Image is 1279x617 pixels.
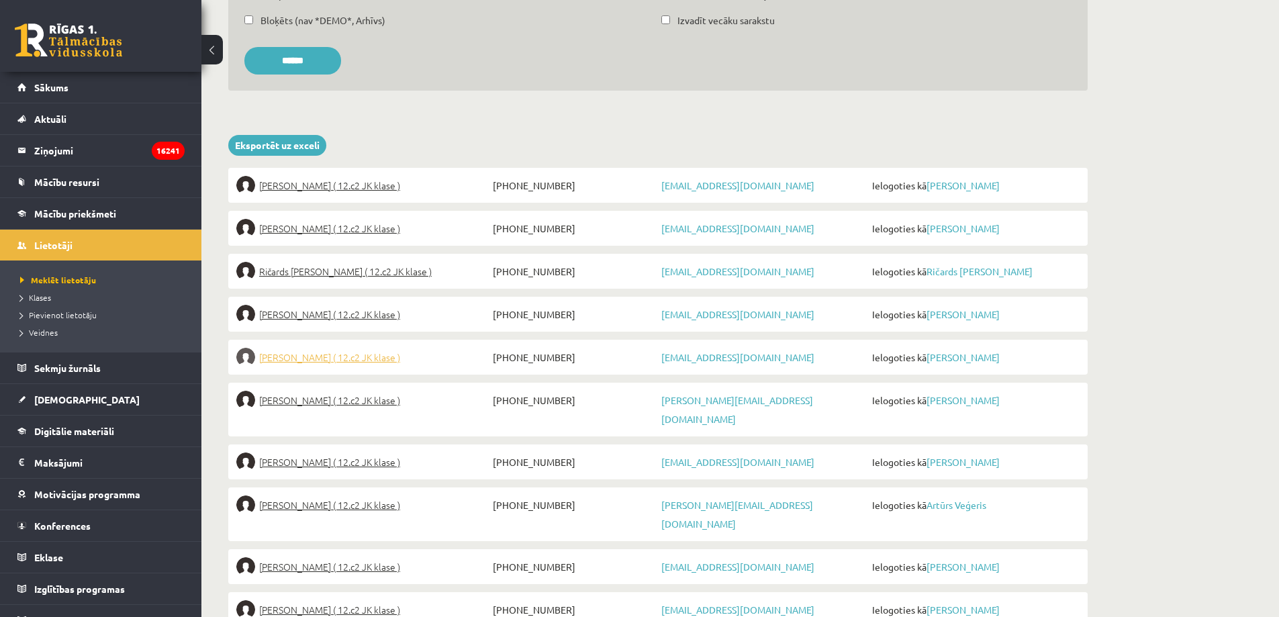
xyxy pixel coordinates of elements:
a: Digitālie materiāli [17,416,185,446]
a: [PERSON_NAME][EMAIL_ADDRESS][DOMAIN_NAME] [661,394,813,425]
a: [PERSON_NAME] [927,351,1000,363]
a: Ričards [PERSON_NAME] [927,265,1033,277]
span: Veidnes [20,327,58,338]
span: Ielogoties kā [869,305,1080,324]
a: Veidnes [20,326,188,338]
a: Izglītības programas [17,573,185,604]
img: Artūrs Veģeris [236,495,255,514]
a: [DEMOGRAPHIC_DATA] [17,384,185,415]
a: [PERSON_NAME] ( 12.c2 JK klase ) [236,348,489,367]
span: [PHONE_NUMBER] [489,176,658,195]
span: [PHONE_NUMBER] [489,348,658,367]
a: Aktuāli [17,103,185,134]
img: Tīna Tauriņa [236,305,255,324]
span: Ielogoties kā [869,176,1080,195]
a: [EMAIL_ADDRESS][DOMAIN_NAME] [661,265,814,277]
a: Konferences [17,510,185,541]
span: [PERSON_NAME] ( 12.c2 JK klase ) [259,453,400,471]
a: [PERSON_NAME] ( 12.c2 JK klase ) [236,305,489,324]
a: [PERSON_NAME] ( 12.c2 JK klase ) [236,176,489,195]
span: Lietotāji [34,239,73,251]
span: [PERSON_NAME] ( 12.c2 JK klase ) [259,305,400,324]
span: Ielogoties kā [869,557,1080,576]
span: Ielogoties kā [869,348,1080,367]
span: Motivācijas programma [34,488,140,500]
span: [PHONE_NUMBER] [489,557,658,576]
span: [PHONE_NUMBER] [489,262,658,281]
a: Lietotāji [17,230,185,260]
span: [PHONE_NUMBER] [489,453,658,471]
a: Klases [20,291,188,303]
a: [EMAIL_ADDRESS][DOMAIN_NAME] [661,308,814,320]
span: [PHONE_NUMBER] [489,495,658,514]
a: [PERSON_NAME] [927,561,1000,573]
a: Sekmju žurnāls [17,352,185,383]
span: Aktuāli [34,113,66,125]
a: [PERSON_NAME] [927,222,1000,234]
a: Pievienot lietotāju [20,309,188,321]
span: [PERSON_NAME] ( 12.c2 JK klase ) [259,557,400,576]
a: Eklase [17,542,185,573]
legend: Ziņojumi [34,135,185,166]
a: Motivācijas programma [17,479,185,510]
a: Eksportēt uz exceli [228,135,326,156]
a: Mācību priekšmeti [17,198,185,229]
a: [PERSON_NAME] ( 12.c2 JK klase ) [236,219,489,238]
i: 16241 [152,142,185,160]
img: Beatrise Vanaga [236,453,255,471]
span: Ielogoties kā [869,453,1080,471]
a: [PERSON_NAME] ( 12.c2 JK klase ) [236,495,489,514]
a: [PERSON_NAME] ( 12.c2 JK klase ) [236,391,489,410]
span: Ričards [PERSON_NAME] ( 12.c2 JK klase ) [259,262,432,281]
span: [PHONE_NUMBER] [489,219,658,238]
a: [EMAIL_ADDRESS][DOMAIN_NAME] [661,604,814,616]
span: Klases [20,292,51,303]
span: Sekmju žurnāls [34,362,101,374]
img: Ričards Eduards Šnore [236,262,255,281]
a: [PERSON_NAME] [927,394,1000,406]
span: [PERSON_NAME] ( 12.c2 JK klase ) [259,495,400,514]
span: Ielogoties kā [869,219,1080,238]
span: Izglītības programas [34,583,125,595]
a: [EMAIL_ADDRESS][DOMAIN_NAME] [661,456,814,468]
span: Konferences [34,520,91,532]
a: [PERSON_NAME] ( 12.c2 JK klase ) [236,453,489,471]
label: Bloķēts (nav *DEMO*, Arhīvs) [260,13,385,28]
a: Artūrs Veģeris [927,499,986,511]
span: Mācību resursi [34,176,99,188]
a: [PERSON_NAME] [927,604,1000,616]
span: Ielogoties kā [869,495,1080,514]
span: Pievienot lietotāju [20,310,97,320]
span: [DEMOGRAPHIC_DATA] [34,393,140,406]
img: Lote Voldiņa [236,557,255,576]
a: Maksājumi [17,447,185,478]
span: Digitālie materiāli [34,425,114,437]
a: [EMAIL_ADDRESS][DOMAIN_NAME] [661,179,814,191]
img: Dāvis Linards Steķis [236,176,255,195]
span: Ielogoties kā [869,262,1080,281]
a: [EMAIL_ADDRESS][DOMAIN_NAME] [661,351,814,363]
a: [PERSON_NAME] [927,179,1000,191]
span: [PERSON_NAME] ( 12.c2 JK klase ) [259,391,400,410]
a: [EMAIL_ADDRESS][DOMAIN_NAME] [661,222,814,234]
span: Eklase [34,551,63,563]
span: [PHONE_NUMBER] [489,305,658,324]
a: [PERSON_NAME][EMAIL_ADDRESS][DOMAIN_NAME] [661,499,813,530]
span: [PERSON_NAME] ( 12.c2 JK klase ) [259,176,400,195]
span: [PERSON_NAME] ( 12.c2 JK klase ) [259,219,400,238]
span: Meklēt lietotāju [20,275,96,285]
a: Meklēt lietotāju [20,274,188,286]
a: [PERSON_NAME] ( 12.c2 JK klase ) [236,557,489,576]
label: Izvadīt vecāku sarakstu [677,13,775,28]
span: [PHONE_NUMBER] [489,391,658,410]
a: Mācību resursi [17,167,185,197]
span: Ielogoties kā [869,391,1080,410]
a: Rīgas 1. Tālmācības vidusskola [15,23,122,57]
span: Sākums [34,81,68,93]
a: Sākums [17,72,185,103]
a: [EMAIL_ADDRESS][DOMAIN_NAME] [661,561,814,573]
a: [PERSON_NAME] [927,308,1000,320]
img: Veronika Tomaševiča [236,348,255,367]
legend: Maksājumi [34,447,185,478]
a: [PERSON_NAME] [927,456,1000,468]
